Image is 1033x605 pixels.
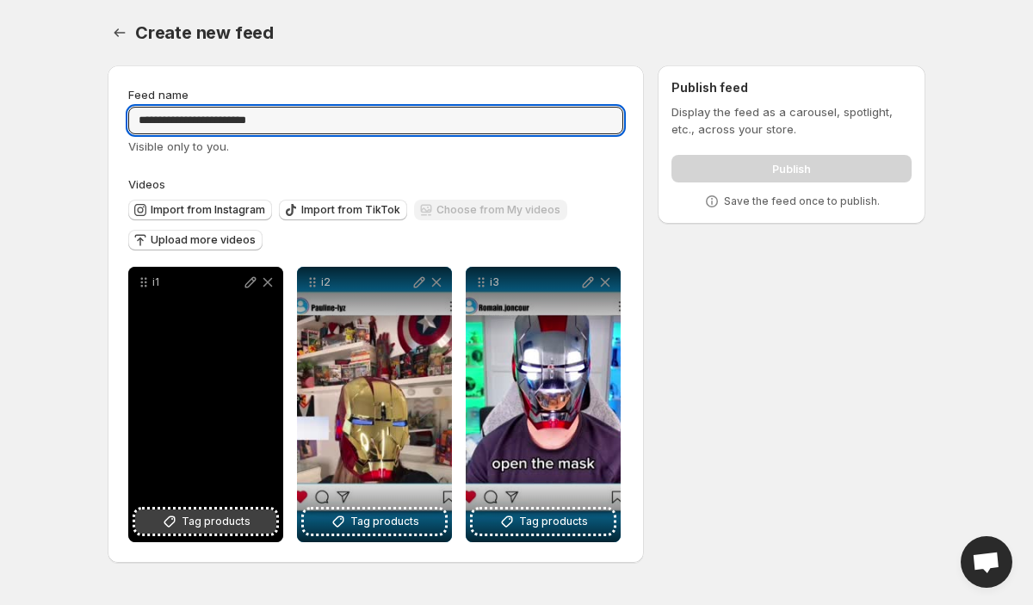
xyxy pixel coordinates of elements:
[473,509,614,534] button: Tag products
[152,275,242,289] p: i1
[135,22,274,43] span: Create new feed
[128,177,165,191] span: Videos
[151,233,256,247] span: Upload more videos
[724,194,880,208] p: Save the feed once to publish.
[151,203,265,217] span: Import from Instagram
[108,21,132,45] button: Settings
[128,200,272,220] button: Import from Instagram
[304,509,445,534] button: Tag products
[128,267,283,542] div: i1Tag products
[321,275,411,289] p: i2
[671,103,912,138] p: Display the feed as a carousel, spotlight, etc., across your store.
[182,513,251,530] span: Tag products
[519,513,588,530] span: Tag products
[128,230,263,250] button: Upload more videos
[301,203,400,217] span: Import from TikTok
[466,267,621,542] div: i3Tag products
[128,139,229,153] span: Visible only to you.
[961,536,1012,588] div: Open chat
[128,88,189,102] span: Feed name
[671,79,912,96] h2: Publish feed
[490,275,579,289] p: i3
[135,509,276,534] button: Tag products
[350,513,419,530] span: Tag products
[279,200,407,220] button: Import from TikTok
[297,267,452,542] div: i2Tag products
